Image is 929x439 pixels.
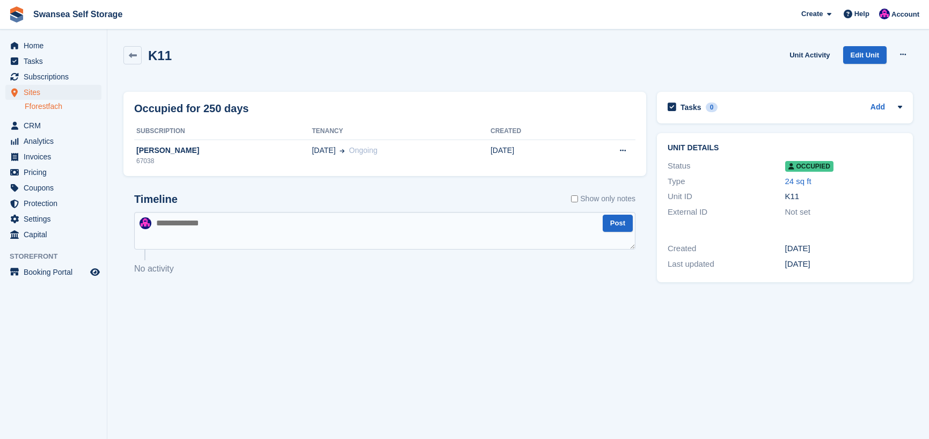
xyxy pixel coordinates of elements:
[148,48,172,63] h2: K11
[785,191,903,203] div: K11
[349,146,377,155] span: Ongoing
[24,85,88,100] span: Sites
[29,5,127,23] a: Swansea Self Storage
[668,243,785,255] div: Created
[134,156,312,166] div: 67038
[9,6,25,23] img: stora-icon-8386f47178a22dfd0bd8f6a31ec36ba5ce8667c1dd55bd0f319d3a0aa187defe.svg
[134,123,312,140] th: Subscription
[134,262,635,275] p: No activity
[5,54,101,69] a: menu
[24,149,88,164] span: Invoices
[134,193,178,206] h2: Timeline
[681,103,701,112] h2: Tasks
[89,266,101,279] a: Preview store
[854,9,869,19] span: Help
[24,134,88,149] span: Analytics
[312,123,491,140] th: Tenancy
[134,145,312,156] div: [PERSON_NAME]
[5,149,101,164] a: menu
[706,103,718,112] div: 0
[571,193,635,204] label: Show only notes
[871,101,885,114] a: Add
[5,211,101,226] a: menu
[24,265,88,280] span: Booking Portal
[5,134,101,149] a: menu
[668,175,785,188] div: Type
[5,38,101,53] a: menu
[25,101,101,112] a: Fforestfach
[843,46,887,64] a: Edit Unit
[5,180,101,195] a: menu
[801,9,823,19] span: Create
[24,118,88,133] span: CRM
[140,217,151,229] img: Donna Davies
[24,211,88,226] span: Settings
[491,140,574,172] td: [DATE]
[785,258,903,270] div: [DATE]
[785,161,833,172] span: Occupied
[785,46,834,64] a: Unit Activity
[491,123,574,140] th: Created
[24,196,88,211] span: Protection
[5,227,101,242] a: menu
[24,180,88,195] span: Coupons
[10,251,107,262] span: Storefront
[668,258,785,270] div: Last updated
[5,85,101,100] a: menu
[5,118,101,133] a: menu
[891,9,919,20] span: Account
[668,191,785,203] div: Unit ID
[668,144,902,152] h2: Unit details
[5,196,101,211] a: menu
[24,165,88,180] span: Pricing
[24,227,88,242] span: Capital
[5,165,101,180] a: menu
[603,215,633,232] button: Post
[24,54,88,69] span: Tasks
[312,145,335,156] span: [DATE]
[5,69,101,84] a: menu
[668,160,785,172] div: Status
[785,243,903,255] div: [DATE]
[879,9,890,19] img: Donna Davies
[24,38,88,53] span: Home
[785,206,903,218] div: Not set
[668,206,785,218] div: External ID
[134,100,248,116] h2: Occupied for 250 days
[571,193,578,204] input: Show only notes
[5,265,101,280] a: menu
[24,69,88,84] span: Subscriptions
[785,177,811,186] a: 24 sq ft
